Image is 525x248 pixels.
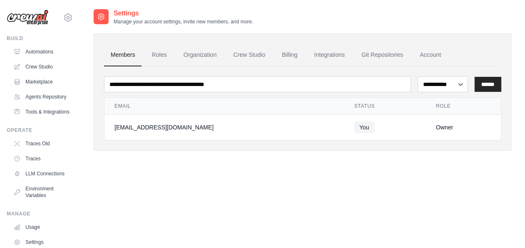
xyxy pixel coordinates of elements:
[114,18,253,25] p: Manage your account settings, invite new members, and more.
[145,44,173,66] a: Roles
[10,105,73,119] a: Tools & Integrations
[7,210,73,217] div: Manage
[344,98,426,115] th: Status
[7,10,48,25] img: Logo
[10,90,73,104] a: Agents Repository
[7,35,73,42] div: Build
[10,152,73,165] a: Traces
[10,182,73,202] a: Environment Variables
[114,8,253,18] h2: Settings
[355,44,410,66] a: Git Repositories
[436,123,491,132] div: Owner
[177,44,223,66] a: Organization
[10,45,73,58] a: Automations
[10,75,73,89] a: Marketplace
[104,98,344,115] th: Email
[10,60,73,73] a: Crew Studio
[354,121,374,133] span: You
[10,167,73,180] a: LLM Connections
[114,123,334,132] div: [EMAIL_ADDRESS][DOMAIN_NAME]
[10,220,73,234] a: Usage
[275,44,304,66] a: Billing
[104,44,142,66] a: Members
[426,98,501,115] th: Role
[7,127,73,134] div: Operate
[227,44,272,66] a: Crew Studio
[307,44,351,66] a: Integrations
[413,44,448,66] a: Account
[10,137,73,150] a: Traces Old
